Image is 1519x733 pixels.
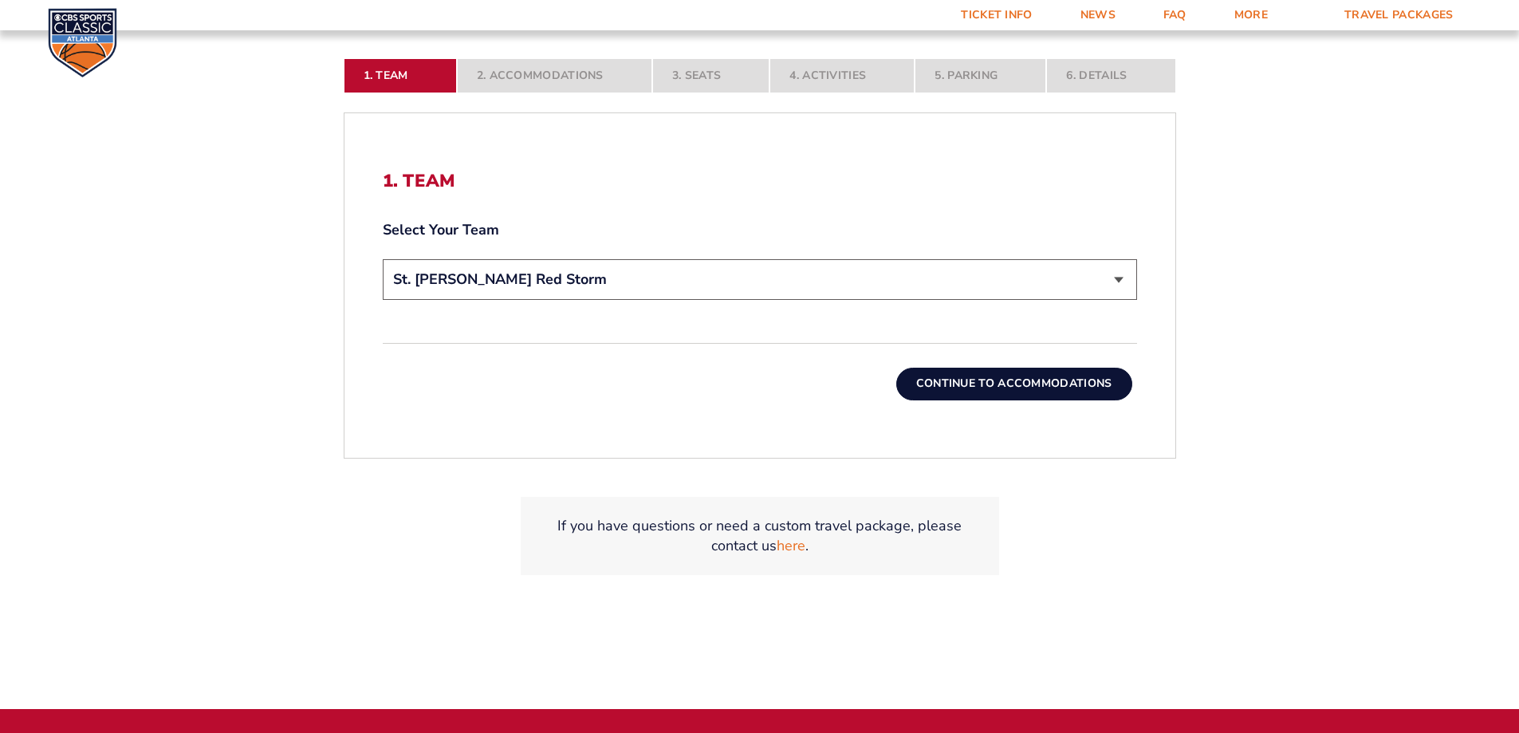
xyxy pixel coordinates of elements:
h2: 1. Team [383,171,1137,191]
a: here [777,536,805,556]
button: Continue To Accommodations [896,368,1132,400]
img: CBS Sports Classic [48,8,117,77]
label: Select Your Team [383,220,1137,240]
p: If you have questions or need a custom travel package, please contact us . [540,516,980,556]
